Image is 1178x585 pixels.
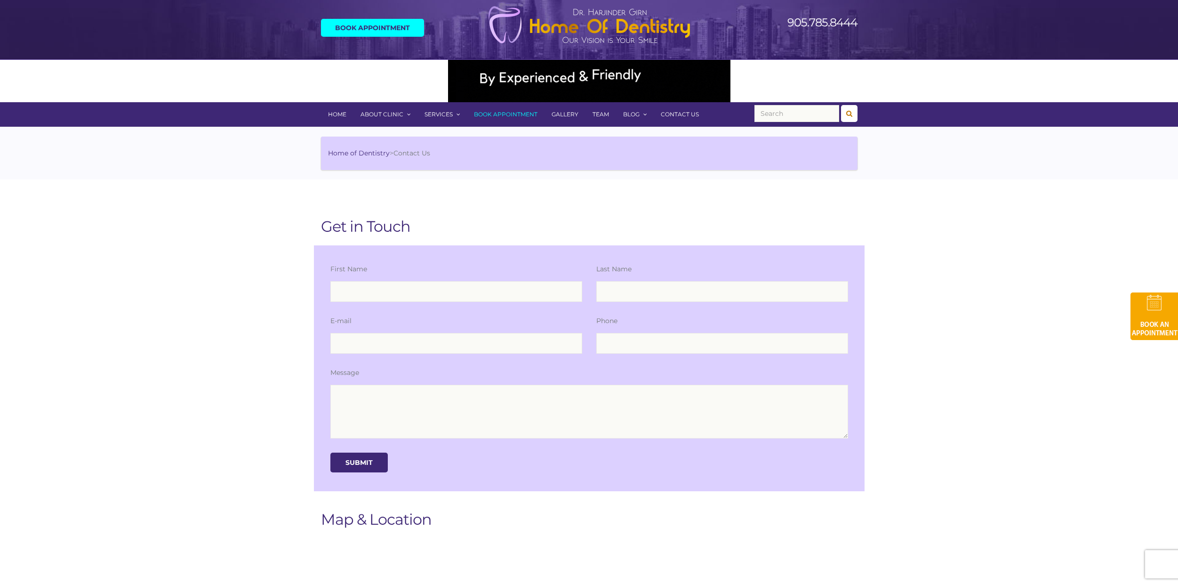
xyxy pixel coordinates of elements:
a: About Clinic [353,102,417,127]
label: First Name [330,264,367,274]
label: Last Name [596,264,632,274]
a: 905.785.8444 [787,16,857,29]
img: Medspa-Banner-Virtual-Consultation-2-1.gif [448,60,730,102]
input: Search [754,105,839,122]
label: Phone [596,316,617,326]
img: book-an-appointment-hod-gld.png [1130,292,1178,340]
a: Services [417,102,467,127]
a: Team [585,102,616,127]
label: Message [330,368,359,378]
span: Contact Us [393,149,430,157]
a: Book Appointment [321,19,424,37]
a: Gallery [545,102,585,127]
a: Contact Us [654,102,706,127]
a: Blog [616,102,654,127]
a: Book Appointment [467,102,545,127]
img: Home of Dentistry [483,6,695,44]
h1: Get in Touch [321,217,857,236]
h1: Map & Location [321,510,857,529]
input: Submit [330,453,388,472]
li: > [328,148,430,158]
a: Home of Dentistry [328,149,390,157]
a: Home [321,102,353,127]
label: E-mail [330,316,352,326]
